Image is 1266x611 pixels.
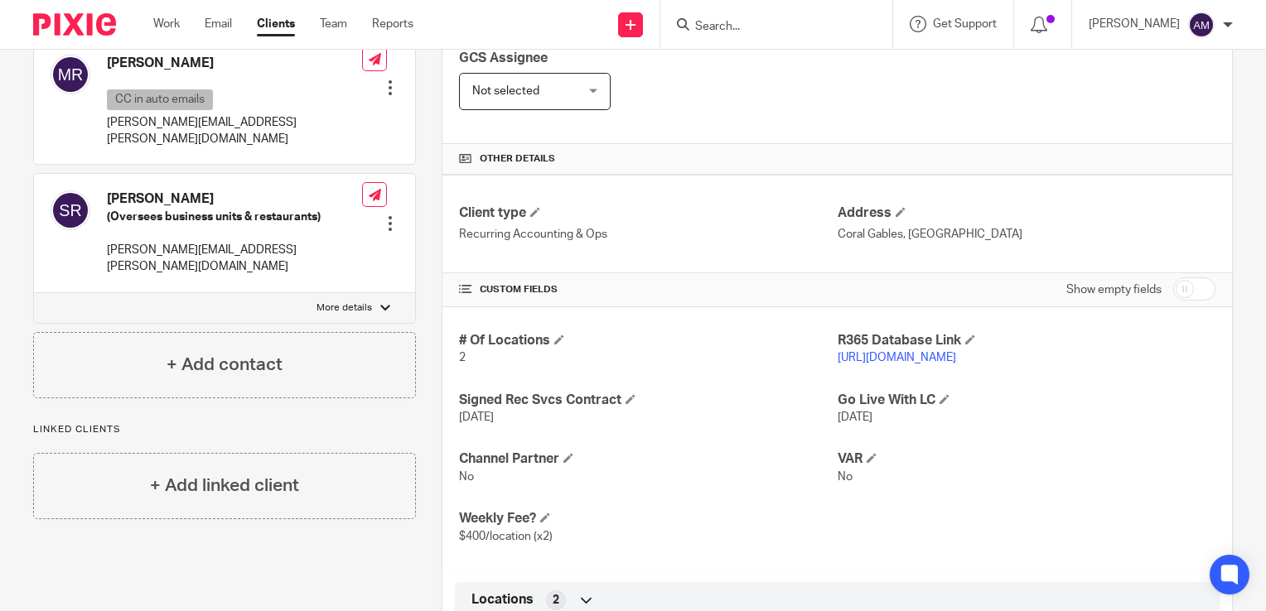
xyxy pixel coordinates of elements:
[838,332,1215,349] h4: R365 Database Link
[107,242,362,276] p: [PERSON_NAME][EMAIL_ADDRESS][PERSON_NAME][DOMAIN_NAME]
[51,55,90,94] img: svg%3E
[150,473,299,498] h4: + Add linked client
[459,510,837,527] h4: Weekly Fee?
[107,89,213,110] p: CC in auto emails
[1188,12,1215,38] img: svg%3E
[107,190,362,208] h4: [PERSON_NAME]
[107,55,362,72] h4: [PERSON_NAME]
[51,190,90,230] img: svg%3E
[838,226,1215,243] p: Coral Gables, [GEOGRAPHIC_DATA]
[933,18,997,30] span: Get Support
[838,204,1215,222] h4: Address
[472,85,539,97] span: Not selected
[205,16,232,32] a: Email
[471,591,534,609] span: Locations
[459,204,837,222] h4: Client type
[459,392,837,409] h4: Signed Rec Svcs Contract
[459,471,474,483] span: No
[838,392,1215,409] h4: Go Live With LC
[838,411,872,423] span: [DATE]
[838,450,1215,468] h4: VAR
[459,450,837,468] h4: Channel Partner
[459,51,548,65] span: GCS Assignee
[320,16,347,32] a: Team
[167,352,283,378] h4: + Add contact
[459,332,837,349] h4: # Of Locations
[107,114,362,148] p: [PERSON_NAME][EMAIL_ADDRESS][PERSON_NAME][DOMAIN_NAME]
[838,352,956,363] a: [URL][DOMAIN_NAME]
[459,411,494,423] span: [DATE]
[459,283,837,296] h4: CUSTOM FIELDS
[459,531,553,542] span: $400/location (x2)
[33,13,116,36] img: Pixie
[372,16,413,32] a: Reports
[553,592,559,609] span: 2
[33,423,416,436] p: Linked clients
[1066,281,1162,298] label: Show empty fields
[693,20,843,35] input: Search
[459,226,837,243] p: Recurring Accounting & Ops
[838,471,853,483] span: No
[257,16,295,32] a: Clients
[459,352,466,363] span: 2
[1089,16,1180,32] p: [PERSON_NAME]
[480,152,555,166] span: Other details
[316,301,372,315] p: More details
[107,209,362,225] h5: (Oversees business units & restaurants)
[153,16,180,32] a: Work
